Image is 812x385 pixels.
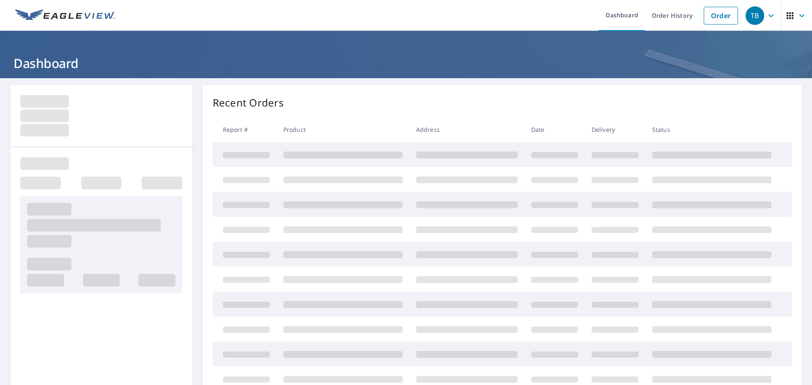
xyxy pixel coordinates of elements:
[645,117,778,142] th: Status
[277,117,409,142] th: Product
[15,9,115,22] img: EV Logo
[10,55,802,72] h1: Dashboard
[213,95,284,110] p: Recent Orders
[585,117,645,142] th: Delivery
[213,117,277,142] th: Report #
[704,7,738,25] a: Order
[746,6,764,25] div: TB
[524,117,585,142] th: Date
[409,117,524,142] th: Address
